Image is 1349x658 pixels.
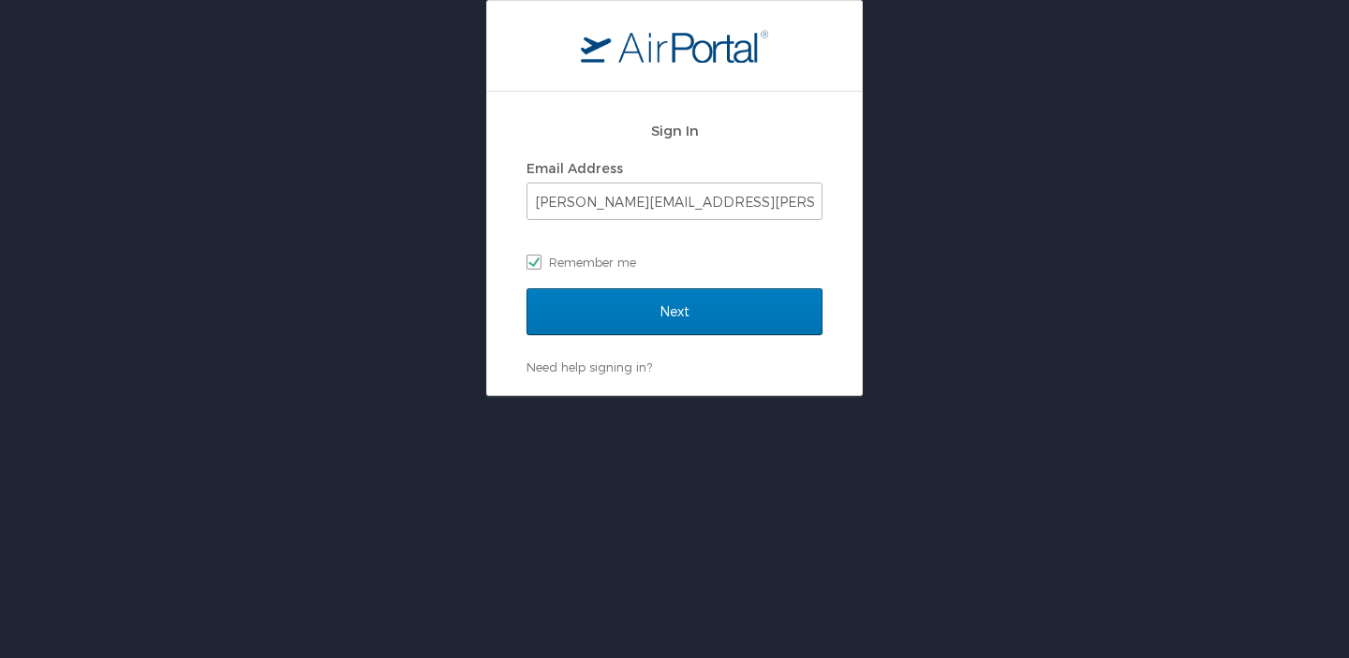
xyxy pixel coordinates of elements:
[526,120,823,141] h2: Sign In
[581,29,768,63] img: logo
[526,359,652,374] a: Need help signing in?
[526,288,823,335] input: Next
[526,160,623,176] label: Email Address
[526,248,823,276] label: Remember me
